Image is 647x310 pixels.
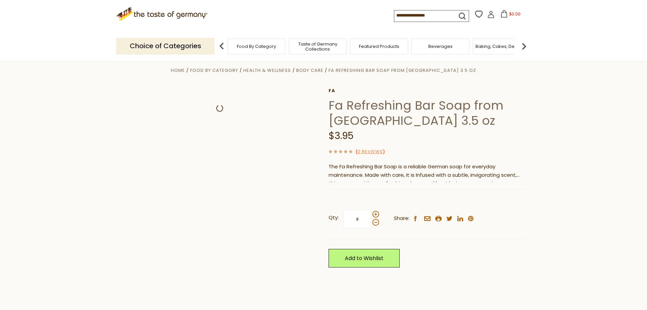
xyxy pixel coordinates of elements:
[509,11,521,17] span: $0.00
[428,44,453,49] a: Beverages
[496,10,525,20] button: $0.00
[329,98,526,128] h1: Fa Refreshing Bar Soap from [GEOGRAPHIC_DATA] 3.5 oz
[356,148,385,155] span: ( )
[329,88,526,93] a: Fa
[359,44,399,49] a: Featured Products
[116,38,215,54] p: Choice of Categories
[329,129,353,142] span: $3.95
[329,163,526,182] div: The Fa Refreshing Bar Soap is a reliable German soap for everyday maintenance. Made with care, it...
[358,148,383,156] a: 0 Reviews
[343,210,371,228] input: Qty:
[517,39,531,53] img: next arrow
[329,214,339,222] strong: Qty:
[237,44,276,49] a: Food By Category
[329,67,476,74] a: Fa Refreshing Bar Soap from [GEOGRAPHIC_DATA] 3.5 oz
[394,214,409,223] span: Share:
[171,67,185,74] a: Home
[243,67,291,74] a: Health & Wellness
[296,67,323,74] a: Body Care
[329,249,400,267] a: Add to Wishlist
[215,39,228,53] img: previous arrow
[291,41,345,52] a: Taste of Germany Collections
[190,67,238,74] a: Food By Category
[475,44,528,49] a: Baking, Cakes, Desserts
